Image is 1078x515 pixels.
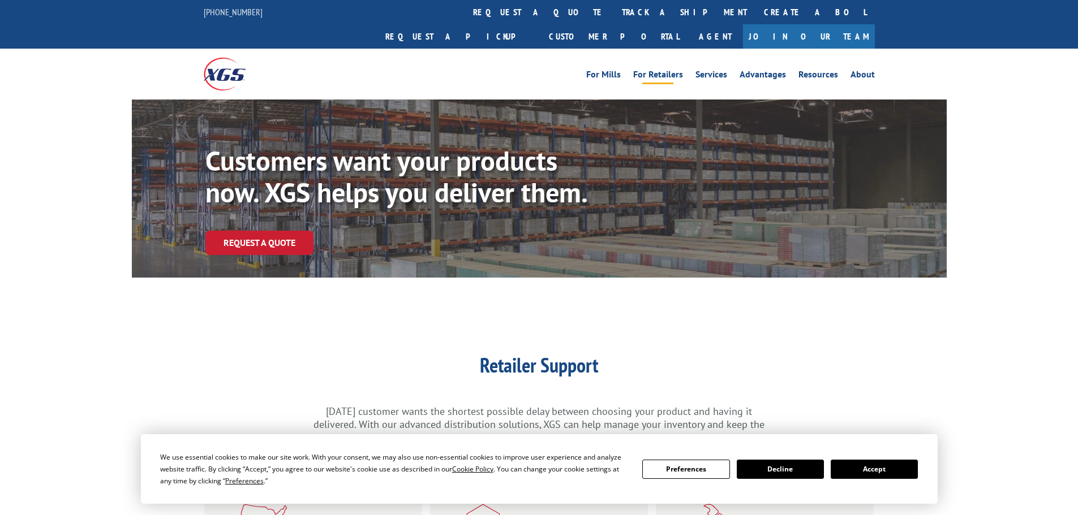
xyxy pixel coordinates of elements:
[743,24,875,49] a: Join Our Team
[737,460,824,479] button: Decline
[688,24,743,49] a: Agent
[204,6,263,18] a: [PHONE_NUMBER]
[642,460,729,479] button: Preferences
[798,70,838,83] a: Resources
[160,451,629,487] div: We use essential cookies to make our site work. With your consent, we may also use non-essential ...
[452,464,493,474] span: Cookie Policy
[313,355,766,381] h1: Retailer Support
[313,405,766,445] p: [DATE] customer wants the shortest possible delay between choosing your product and having it del...
[205,145,611,208] p: Customers want your products now. XGS helps you deliver them.
[586,70,621,83] a: For Mills
[740,70,786,83] a: Advantages
[695,70,727,83] a: Services
[205,231,313,255] a: Request a Quote
[633,70,683,83] a: For Retailers
[377,24,540,49] a: Request a pickup
[141,434,938,504] div: Cookie Consent Prompt
[851,70,875,83] a: About
[831,460,918,479] button: Accept
[540,24,688,49] a: Customer Portal
[225,476,264,486] span: Preferences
